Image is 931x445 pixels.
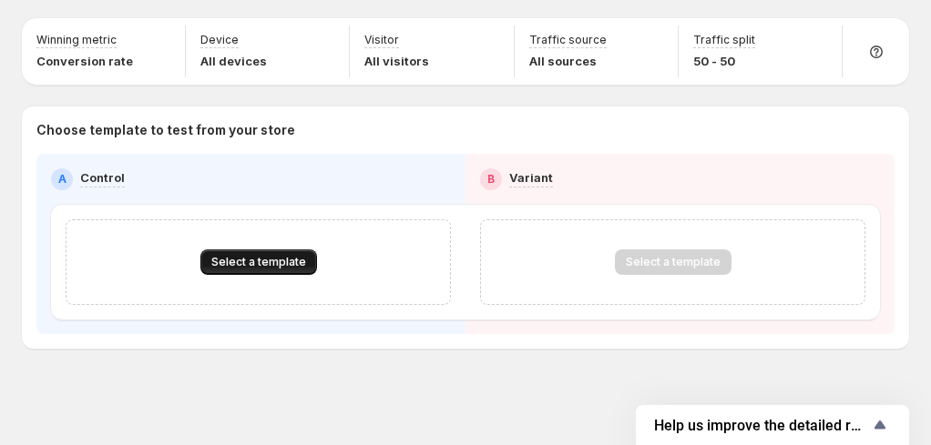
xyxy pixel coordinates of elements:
[364,52,429,70] p: All visitors
[693,52,755,70] p: 50 - 50
[80,168,125,187] p: Control
[529,33,607,47] p: Traffic source
[36,52,133,70] p: Conversion rate
[654,414,891,436] button: Show survey - Help us improve the detailed report for A/B campaigns
[200,249,317,275] button: Select a template
[529,52,607,70] p: All sources
[200,52,267,70] p: All devices
[36,121,895,139] p: Choose template to test from your store
[211,255,306,269] span: Select a template
[36,33,117,47] p: Winning metric
[364,33,399,47] p: Visitor
[693,33,755,47] p: Traffic split
[487,172,495,187] h2: B
[509,168,553,187] p: Variant
[200,33,239,47] p: Device
[654,417,869,434] span: Help us improve the detailed report for A/B campaigns
[58,172,66,187] h2: A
